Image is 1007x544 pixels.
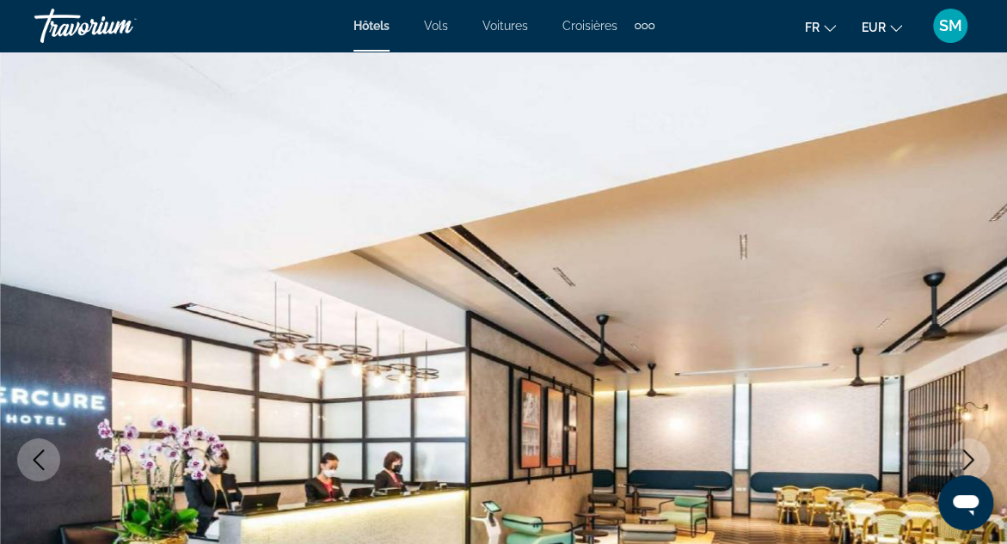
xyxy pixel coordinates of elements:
a: Travorium [34,3,206,48]
button: Extra navigation items [635,12,654,40]
a: Hôtels [353,19,390,33]
button: Next image [947,438,990,481]
span: EUR [862,21,886,34]
a: Croisières [562,19,617,33]
a: Voitures [482,19,528,33]
span: fr [805,21,820,34]
button: User Menu [928,8,973,44]
button: Change currency [862,15,902,40]
span: SM [939,17,962,34]
button: Previous image [17,438,60,481]
button: Change language [805,15,836,40]
a: Vols [424,19,448,33]
iframe: Bouton de lancement de la fenêtre de messagerie [938,475,993,530]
